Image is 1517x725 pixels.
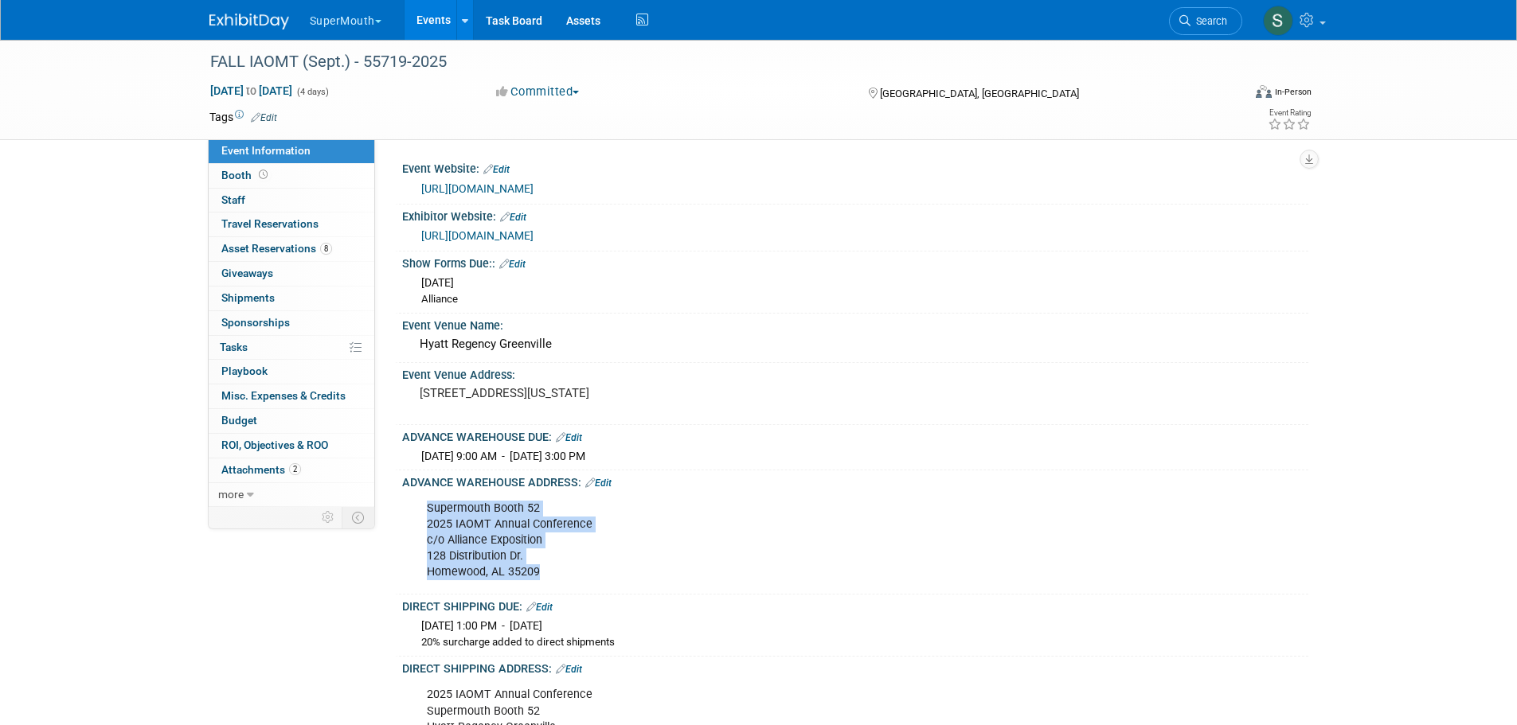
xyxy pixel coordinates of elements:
a: Edit [585,477,612,489]
div: Supermouth Booth 52 2025 IAOMT Annual Conference c/o Alliance Exposition 128 Distribution Dr. Hom... [416,493,1133,588]
a: Event Information [209,139,374,163]
div: Alliance [421,292,1296,307]
a: Playbook [209,360,374,384]
span: Shipments [221,291,275,304]
a: Search [1169,7,1242,35]
div: Event Rating [1268,109,1311,117]
div: Exhibitor Website: [402,205,1308,225]
div: Event Venue Address: [402,363,1308,383]
a: Budget [209,409,374,433]
td: Tags [209,109,277,125]
span: 8 [320,243,332,255]
a: ROI, Objectives & ROO [209,434,374,458]
a: Sponsorships [209,311,374,335]
img: Sam Murphy [1263,6,1293,36]
span: [GEOGRAPHIC_DATA], [GEOGRAPHIC_DATA] [880,88,1079,99]
a: Edit [251,112,277,123]
div: Event Format [1148,83,1312,107]
div: Event Website: [402,157,1308,177]
div: ADVANCE WAREHOUSE DUE: [402,425,1308,446]
a: Giveaways [209,262,374,286]
td: Personalize Event Tab Strip [315,507,342,528]
a: Misc. Expenses & Credits [209,384,374,408]
span: Event Information [221,144,311,157]
a: Booth [209,164,374,188]
span: Budget [221,414,257,427]
a: Edit [483,164,510,175]
a: Edit [499,259,526,270]
a: Asset Reservations8 [209,237,374,261]
div: In-Person [1274,86,1312,98]
div: FALL IAOMT (Sept.) - 55719-2025 [205,48,1218,76]
a: Edit [526,602,553,613]
span: Playbook [221,364,268,377]
img: ExhibitDay [209,14,289,29]
span: Travel Reservations [221,217,319,230]
div: ADVANCE WAREHOUSE ADDRESS: [402,470,1308,491]
span: 2 [289,463,301,475]
a: Tasks [209,336,374,360]
a: Travel Reservations [209,212,374,236]
span: Tasks [220,341,248,353]
a: Edit [556,664,582,675]
a: Shipments [209,286,374,310]
span: Giveaways [221,267,273,279]
a: Attachments2 [209,458,374,482]
span: Asset Reservations [221,242,332,255]
div: Hyatt Regency Greenville [414,332,1296,357]
span: (4 days) [295,87,329,97]
span: to [244,84,259,97]
div: Event Venue Name: [402,314,1308,333]
span: [DATE] 1:00 PM - [DATE] [421,619,542,632]
div: DIRECT SHIPPING DUE: [402,594,1308,615]
span: Staff [221,193,245,206]
a: more [209,483,374,507]
img: Format-Inperson.png [1256,85,1272,98]
span: ROI, Objectives & ROO [221,439,328,451]
div: DIRECT SHIPPING ADDRESS: [402,657,1308,677]
span: [DATE] [DATE] [209,84,293,98]
pre: [STREET_ADDRESS][US_STATE] [420,386,762,400]
a: Staff [209,189,374,212]
span: [DATE] [421,276,454,289]
a: [URL][DOMAIN_NAME] [421,182,534,195]
td: Toggle Event Tabs [342,507,374,528]
a: [URL][DOMAIN_NAME] [421,229,534,242]
div: 20% surcharge added to direct shipments [421,635,1296,650]
a: Edit [500,212,526,223]
span: Sponsorships [221,316,290,329]
span: Booth [221,169,271,181]
span: Booth not reserved yet [256,169,271,181]
span: Misc. Expenses & Credits [221,389,346,402]
button: Committed [491,84,585,100]
span: [DATE] 9:00 AM - [DATE] 3:00 PM [421,450,585,462]
span: Attachments [221,463,301,476]
span: more [218,488,244,501]
a: Edit [556,432,582,443]
div: Show Forms Due:: [402,251,1308,272]
span: Search [1191,15,1227,27]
